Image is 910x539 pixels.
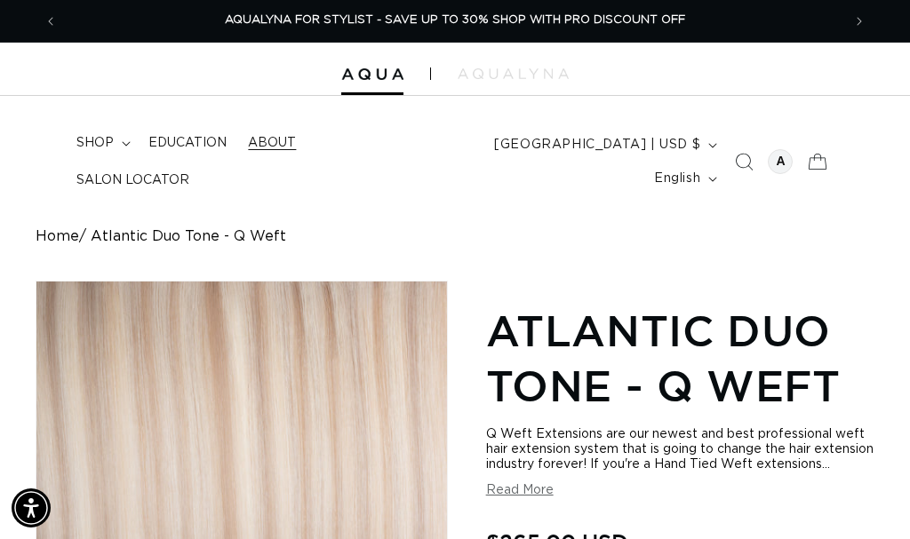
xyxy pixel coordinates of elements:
[821,454,910,539] iframe: Chat Widget
[76,135,114,151] span: shop
[12,488,51,527] div: Accessibility Menu
[31,4,70,38] button: Previous announcement
[494,136,700,155] span: [GEOGRAPHIC_DATA] | USD $
[248,135,296,151] span: About
[483,128,724,162] button: [GEOGRAPHIC_DATA] | USD $
[91,228,286,245] span: Atlantic Duo Tone - Q Weft
[840,4,879,38] button: Next announcement
[138,124,237,162] a: Education
[486,483,554,498] button: Read More
[724,142,763,181] summary: Search
[66,162,200,199] a: Salon Locator
[66,124,138,162] summary: shop
[643,162,724,195] button: English
[458,68,569,79] img: aqualyna.com
[654,170,700,188] span: English
[341,68,403,81] img: Aqua Hair Extensions
[237,124,307,162] a: About
[148,135,227,151] span: Education
[76,172,189,188] span: Salon Locator
[36,228,874,245] nav: breadcrumbs
[486,303,874,414] h1: Atlantic Duo Tone - Q Weft
[36,228,79,245] a: Home
[486,427,874,472] div: Q Weft Extensions are our newest and best professional weft hair extension system that is going t...
[225,14,685,26] span: AQUALYNA FOR STYLIST - SAVE UP TO 30% SHOP WITH PRO DISCOUNT OFF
